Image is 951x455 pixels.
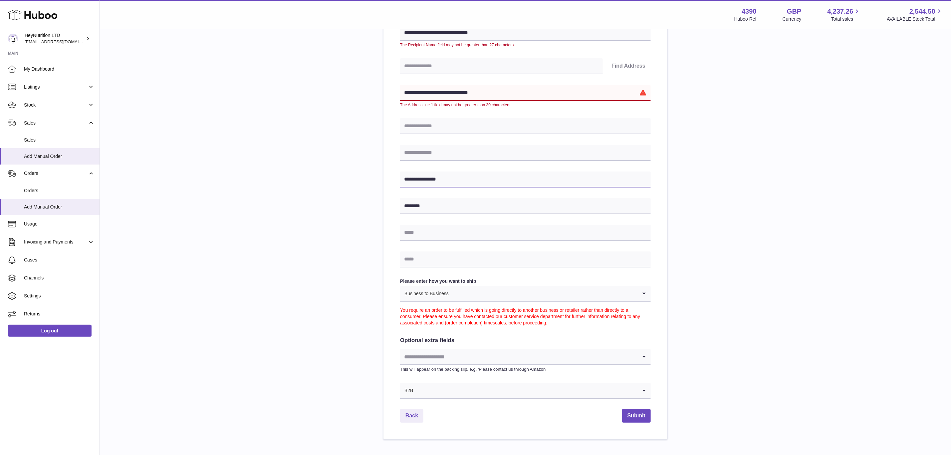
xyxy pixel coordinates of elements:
span: Channels [24,275,95,281]
div: Search for option [400,286,651,302]
span: Listings [24,84,88,90]
div: The Address line 1 field may not be greater than 30 characters [400,102,651,108]
div: You require an order to be fulfilled which is going directly to another business or retailer rath... [400,302,651,326]
p: This will appear on the packing slip. e.g. 'Please contact us through Amazon' [400,366,651,372]
span: Business to Business [400,286,449,301]
label: Please enter how you want to ship [400,278,651,284]
span: Orders [24,170,88,177]
span: Stock [24,102,88,108]
a: 4,237.26 Total sales [828,7,861,22]
button: Submit [622,409,651,423]
div: Search for option [400,349,651,365]
input: Search for option [413,383,637,398]
div: HeyNutrition LTD [25,32,85,45]
a: Back [400,409,423,423]
span: Orders [24,188,95,194]
strong: 4390 [742,7,757,16]
img: internalAdmin-4390@internal.huboo.com [8,34,18,44]
span: Add Manual Order [24,153,95,160]
span: Invoicing and Payments [24,239,88,245]
span: 2,544.50 [909,7,935,16]
span: AVAILABLE Stock Total [887,16,943,22]
strong: GBP [787,7,801,16]
span: 4,237.26 [828,7,853,16]
div: The Recipient Name field may not be greater than 27 characters [400,42,651,48]
span: Total sales [831,16,861,22]
span: Add Manual Order [24,204,95,210]
a: 2,544.50 AVAILABLE Stock Total [887,7,943,22]
input: Search for option [449,286,637,301]
span: Sales [24,120,88,126]
input: Search for option [400,349,637,364]
span: Usage [24,221,95,227]
span: B2B [400,383,413,398]
h2: Optional extra fields [400,337,651,344]
div: Search for option [400,383,651,399]
span: [EMAIL_ADDRESS][DOMAIN_NAME] [25,39,98,44]
span: Cases [24,257,95,263]
span: Sales [24,137,95,143]
span: Settings [24,293,95,299]
span: My Dashboard [24,66,95,72]
div: Huboo Ref [734,16,757,22]
a: Log out [8,325,92,337]
div: Currency [783,16,802,22]
span: Returns [24,311,95,317]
